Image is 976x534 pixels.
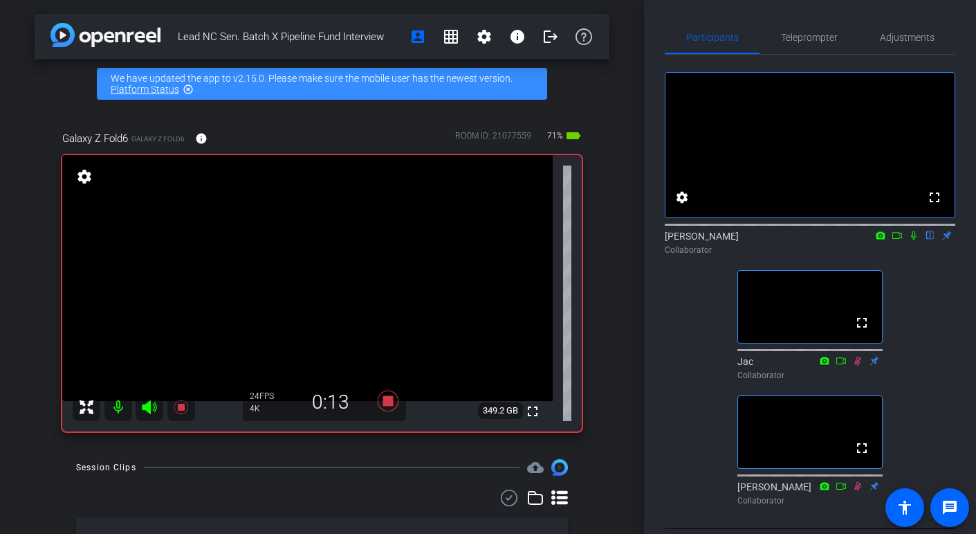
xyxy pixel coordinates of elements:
[178,23,401,51] span: Lead NC Sen. Batch X Pipeline Fund Interview
[250,403,284,414] div: 4K
[195,132,208,145] mat-icon: info
[737,495,883,507] div: Collaborator
[527,459,544,476] mat-icon: cloud_upload
[854,440,870,456] mat-icon: fullscreen
[737,369,883,382] div: Collaborator
[880,33,934,42] span: Adjustments
[686,33,739,42] span: Participants
[75,168,94,185] mat-icon: settings
[922,229,939,241] mat-icon: flip
[259,391,274,401] span: FPS
[674,189,690,206] mat-icon: settings
[545,125,565,147] span: 71%
[97,68,547,100] div: We have updated the app to v2.15.0. Please make sure the mobile user has the newest version.
[50,23,160,47] img: app-logo
[455,130,531,150] div: ROOM ID: 21077559
[737,355,883,382] div: Jac
[131,134,185,144] span: Galaxy Z Fold6
[665,229,955,256] div: [PERSON_NAME]
[111,84,179,95] a: Platform Status
[941,499,958,516] mat-icon: message
[665,244,955,256] div: Collaborator
[854,314,870,331] mat-icon: fullscreen
[476,28,492,45] mat-icon: settings
[183,84,194,95] mat-icon: highlight_off
[565,127,582,144] mat-icon: battery_std
[542,28,559,45] mat-icon: logout
[896,499,913,516] mat-icon: accessibility
[250,391,284,402] div: 24
[76,461,136,474] div: Session Clips
[443,28,459,45] mat-icon: grid_on
[527,459,544,476] span: Destinations for your clips
[737,480,883,507] div: [PERSON_NAME]
[62,131,128,146] span: Galaxy Z Fold6
[781,33,838,42] span: Teleprompter
[926,189,943,206] mat-icon: fullscreen
[509,28,526,45] mat-icon: info
[551,459,568,476] img: Session clips
[478,402,523,419] span: 349.2 GB
[524,403,541,420] mat-icon: fullscreen
[284,391,377,414] div: 0:13
[409,28,426,45] mat-icon: account_box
